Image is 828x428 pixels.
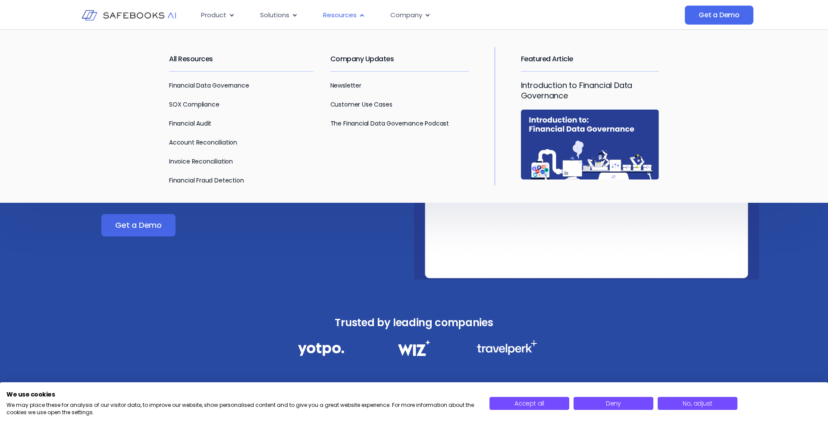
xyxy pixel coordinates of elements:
[330,81,361,90] a: Newsletter
[169,100,219,109] a: SOX Compliance
[194,7,599,24] div: Menu Toggle
[606,399,621,408] span: Deny
[6,402,477,416] p: We may place these for analysis of our visitor data, to improve our website, show personalised co...
[115,221,162,230] span: Get a Demo
[390,10,422,20] span: Company
[330,47,469,71] h2: Company Updates
[489,397,569,410] button: Accept all cookies
[521,80,633,101] a: Introduction to Financial Data Governance
[169,54,213,64] a: All Resources
[521,47,659,71] h2: Featured Article
[298,340,344,359] img: Financial Data Governance 1
[6,390,477,398] h2: We use cookies
[169,176,244,185] a: Financial Fraud Detection
[260,10,289,20] span: Solutions
[169,119,211,128] a: Financial Audit
[169,81,249,90] a: Financial Data Governance
[330,100,392,109] a: Customer Use Cases
[201,10,226,20] span: Product
[194,7,599,24] nav: Menu
[683,399,712,408] span: No, adjust
[169,157,233,166] a: Invoice Reconciliation
[101,214,176,236] a: Get a Demo
[279,314,549,331] h3: Trusted by leading companies
[574,397,653,410] button: Deny all cookies
[323,10,357,20] span: Resources
[699,11,740,19] span: Get a Demo
[658,397,737,410] button: Adjust cookie preferences
[685,6,753,25] a: Get a Demo
[514,399,544,408] span: Accept all
[330,119,449,128] a: The Financial Data Governance Podcast
[394,340,434,356] img: Financial Data Governance 2
[169,138,237,147] a: Account Reconciliation
[477,340,537,355] img: Financial Data Governance 3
